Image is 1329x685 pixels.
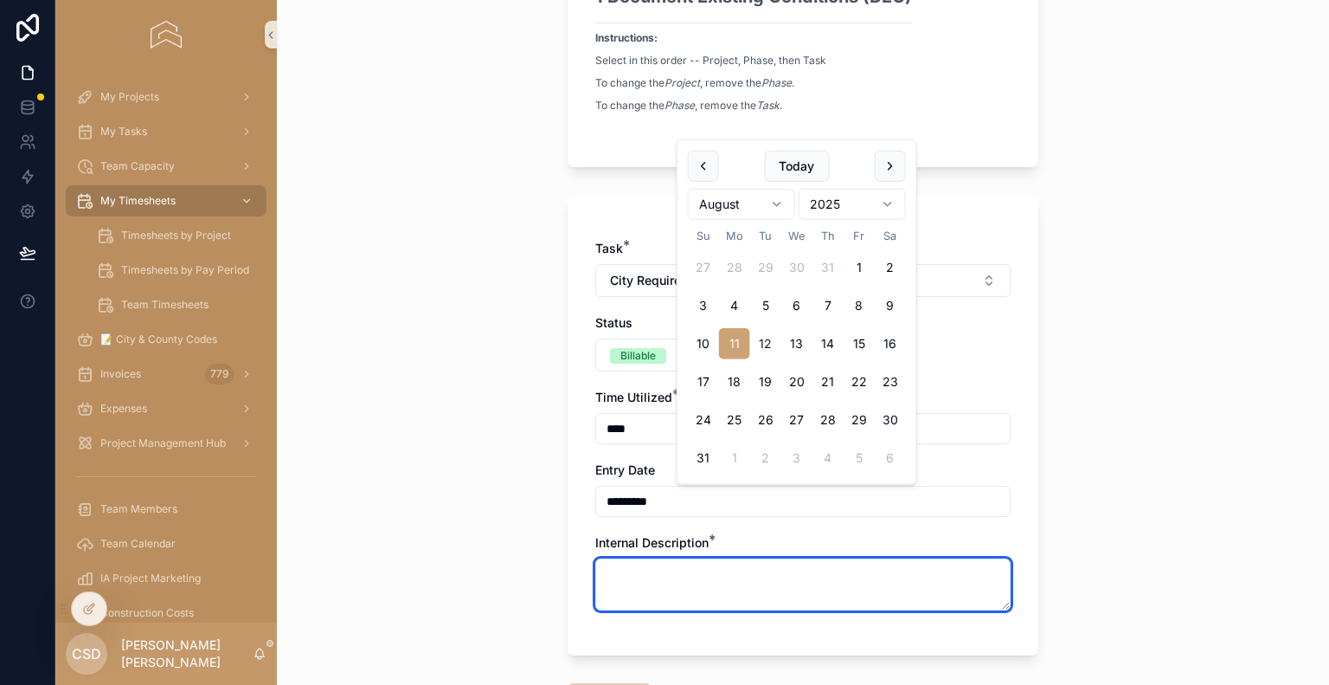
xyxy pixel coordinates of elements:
button: Wednesday, August 27th, 2025 [781,404,812,436]
button: Monday, August 25th, 2025 [719,404,750,436]
button: Saturday, August 30th, 2025 [875,404,906,436]
a: Team Capacity [66,151,266,182]
span: Entry Date [595,462,655,477]
p: [PERSON_NAME] [PERSON_NAME] [121,637,253,671]
button: Wednesday, September 3rd, 2025 [781,443,812,474]
th: Saturday [875,227,906,245]
strong: Instructions: [595,31,658,44]
span: My Tasks [100,125,147,139]
button: Thursday, August 7th, 2025 [812,290,844,321]
button: Tuesday, July 29th, 2025 [750,252,781,283]
div: 779 [205,364,234,385]
button: Tuesday, August 19th, 2025 [750,366,781,397]
span: Expenses [100,402,147,416]
button: Saturday, August 23rd, 2025 [875,366,906,397]
button: Wednesday, August 20th, 2025 [781,366,812,397]
button: Wednesday, July 30th, 2025 [781,252,812,283]
span: Status [595,315,632,330]
table: August 2025 [688,227,906,474]
span: Timesheets by Pay Period [121,263,249,277]
button: Select Button [595,339,729,372]
a: Expenses [66,393,266,424]
button: Friday, August 29th, 2025 [844,404,875,436]
button: Monday, September 1st, 2025 [719,443,750,474]
button: Sunday, August 31st, 2025 [688,443,719,474]
button: Friday, August 15th, 2025 [844,328,875,359]
span: Timesheets by Project [121,229,231,242]
button: Thursday, August 28th, 2025 [812,404,844,436]
button: Thursday, September 4th, 2025 [812,443,844,474]
button: Today, Tuesday, August 12th, 2025 [750,328,781,359]
p: To change the , remove the . [595,75,912,91]
a: Construction Costs [66,598,266,629]
span: City Requirements [610,272,716,289]
span: Internal Description [595,535,709,550]
a: My Timesheets [66,185,266,216]
button: Monday, August 11th, 2025, selected [719,328,750,359]
button: Sunday, August 10th, 2025 [688,328,719,359]
th: Monday [719,227,750,245]
a: My Tasks [66,116,266,147]
button: Thursday, August 21st, 2025 [812,366,844,397]
a: My Projects [66,81,266,113]
button: Friday, August 8th, 2025 [844,290,875,321]
span: Team Timesheets [121,298,209,312]
button: Wednesday, August 13th, 2025 [781,328,812,359]
a: Team Members [66,494,266,525]
span: Project Management Hub [100,436,226,450]
button: Tuesday, August 26th, 2025 [750,404,781,436]
em: Project [664,76,700,89]
p: Select in this order -- Project, Phase, then Task [595,53,912,68]
button: Select Button [595,264,1011,297]
th: Friday [844,227,875,245]
button: Friday, September 5th, 2025 [844,443,875,474]
button: Monday, August 4th, 2025 [719,290,750,321]
a: Team Calendar [66,528,266,559]
button: Wednesday, August 6th, 2025 [781,290,812,321]
button: Sunday, August 17th, 2025 [688,366,719,397]
button: Sunday, August 24th, 2025 [688,404,719,436]
div: Billable [620,348,656,364]
th: Sunday [688,227,719,245]
button: Saturday, September 6th, 2025 [875,443,906,474]
a: Project Management Hub [66,428,266,459]
th: Tuesday [750,227,781,245]
p: To change the , remove the . [595,98,912,113]
span: 📝 City & County Codes [100,333,217,346]
span: Task [595,241,623,255]
em: Task [756,99,780,112]
a: Team Timesheets [87,289,266,320]
span: Team Capacity [100,159,175,173]
button: Saturday, August 16th, 2025 [875,328,906,359]
span: My Timesheets [100,194,176,208]
span: Construction Costs [100,606,194,620]
div: scrollable content [55,69,277,623]
a: Timesheets by Project [87,220,266,251]
button: Friday, August 22nd, 2025 [844,366,875,397]
button: Monday, July 28th, 2025 [719,252,750,283]
button: Sunday, July 27th, 2025 [688,252,719,283]
button: Saturday, August 2nd, 2025 [875,252,906,283]
button: Tuesday, August 5th, 2025 [750,290,781,321]
th: Wednesday [781,227,812,245]
a: IA Project Marketing [66,563,266,594]
button: Tuesday, September 2nd, 2025 [750,443,781,474]
button: Thursday, July 31st, 2025 [812,252,844,283]
span: CSD [72,643,101,664]
button: Thursday, August 14th, 2025 [812,328,844,359]
button: Sunday, August 3rd, 2025 [688,290,719,321]
span: Team Calendar [100,537,176,551]
button: Today [764,151,829,182]
em: Phase [664,99,695,112]
button: Friday, August 1st, 2025 [844,252,875,283]
em: Phase [761,76,792,89]
img: App logo [151,21,181,48]
span: Invoices [100,367,141,381]
span: Team Members [100,502,177,516]
span: Time Utilized [595,390,672,404]
th: Thursday [812,227,844,245]
button: Saturday, August 9th, 2025 [875,290,906,321]
a: Timesheets by Pay Period [87,255,266,286]
a: Invoices779 [66,359,266,390]
a: 📝 City & County Codes [66,324,266,355]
